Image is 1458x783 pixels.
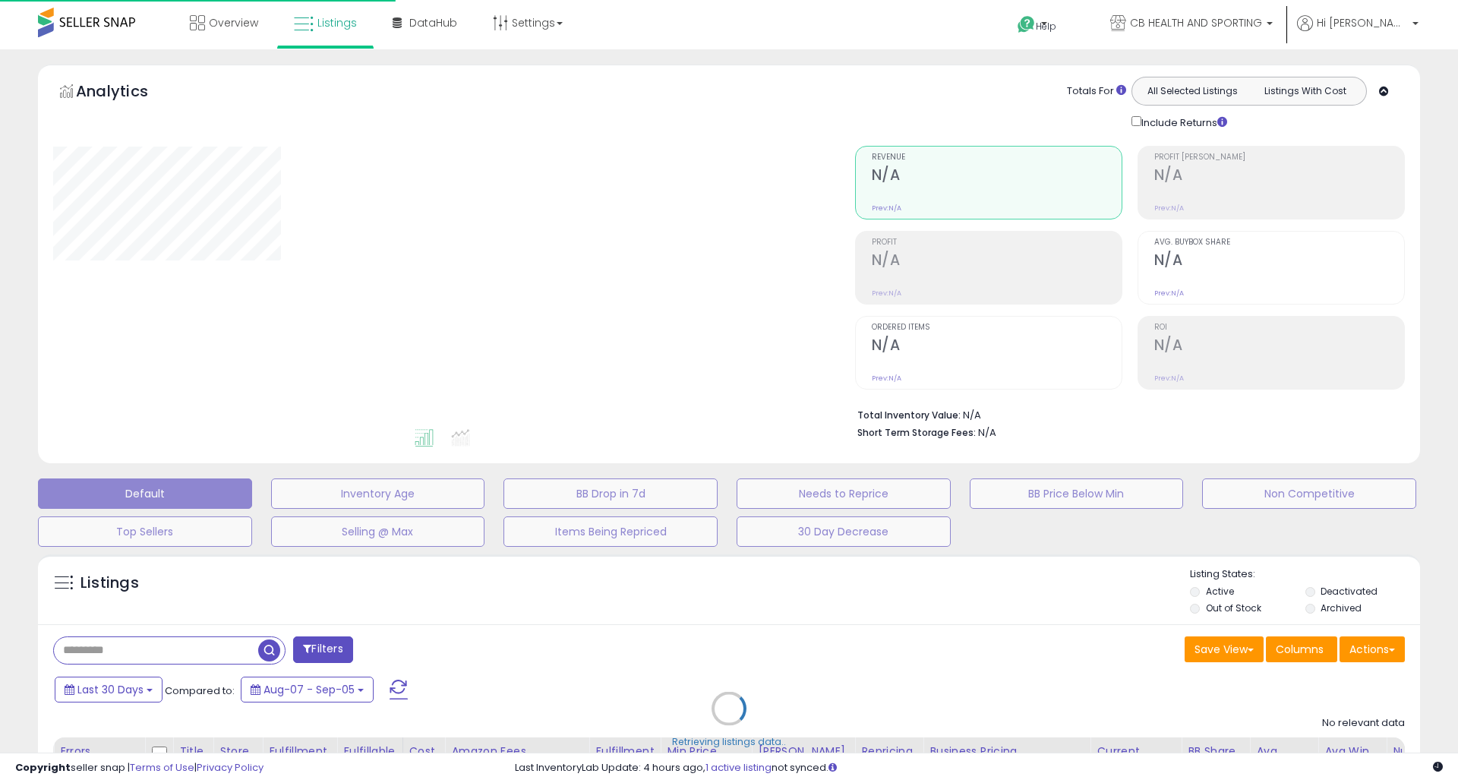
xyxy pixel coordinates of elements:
[978,425,996,440] span: N/A
[1154,204,1184,213] small: Prev: N/A
[872,336,1122,357] h2: N/A
[1202,478,1416,509] button: Non Competitive
[1017,15,1036,34] i: Get Help
[1154,153,1404,162] span: Profit [PERSON_NAME]
[15,760,71,775] strong: Copyright
[1005,4,1086,49] a: Help
[872,204,901,213] small: Prev: N/A
[503,516,718,547] button: Items Being Repriced
[1154,289,1184,298] small: Prev: N/A
[1130,15,1262,30] span: CB HEALTH AND SPORTING
[271,478,485,509] button: Inventory Age
[872,374,901,383] small: Prev: N/A
[1154,166,1404,187] h2: N/A
[1036,20,1056,33] span: Help
[872,153,1122,162] span: Revenue
[1067,84,1126,99] div: Totals For
[737,478,951,509] button: Needs to Reprice
[38,478,252,509] button: Default
[317,15,357,30] span: Listings
[409,15,457,30] span: DataHub
[672,735,786,749] div: Retrieving listings data..
[1154,324,1404,332] span: ROI
[503,478,718,509] button: BB Drop in 7d
[1317,15,1408,30] span: Hi [PERSON_NAME]
[857,426,976,439] b: Short Term Storage Fees:
[857,405,1393,423] li: N/A
[872,166,1122,187] h2: N/A
[872,324,1122,332] span: Ordered Items
[38,516,252,547] button: Top Sellers
[1154,374,1184,383] small: Prev: N/A
[872,289,901,298] small: Prev: N/A
[872,251,1122,272] h2: N/A
[271,516,485,547] button: Selling @ Max
[1154,238,1404,247] span: Avg. Buybox Share
[15,761,264,775] div: seller snap | |
[76,81,178,106] h5: Analytics
[872,238,1122,247] span: Profit
[1154,336,1404,357] h2: N/A
[737,516,951,547] button: 30 Day Decrease
[1297,15,1419,49] a: Hi [PERSON_NAME]
[1154,251,1404,272] h2: N/A
[970,478,1184,509] button: BB Price Below Min
[1120,113,1245,131] div: Include Returns
[1248,81,1362,101] button: Listings With Cost
[1136,81,1249,101] button: All Selected Listings
[209,15,258,30] span: Overview
[857,409,961,421] b: Total Inventory Value:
